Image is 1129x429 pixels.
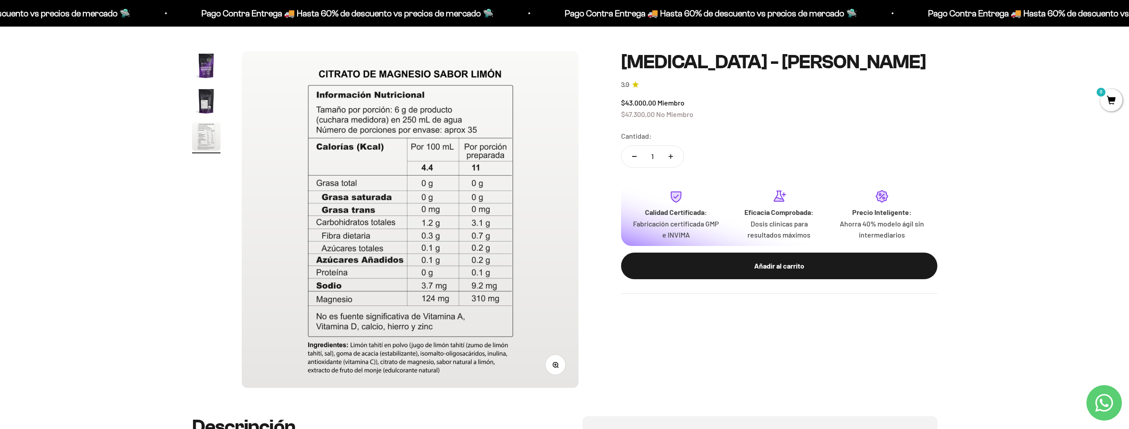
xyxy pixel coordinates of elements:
[744,208,814,216] strong: Eficacia Comprobada:
[242,51,578,388] img: Citrato de Magnesio - Sabor Limón
[658,146,684,167] button: Aumentar cantidad
[621,80,937,90] a: 3.93.9 de 5.0 estrellas
[192,87,220,115] img: Citrato de Magnesio - Sabor Limón
[184,6,476,20] p: Pago Contra Entrega 🚚 Hasta 60% de descuento vs precios de mercado 🛸
[1100,96,1122,106] a: 0
[838,218,926,241] p: Ahorra 40% modelo ágil sin intermediarios
[735,218,823,241] p: Dosis clínicas para resultados máximos
[1096,87,1106,97] mark: 0
[621,130,652,142] label: Cantidad:
[621,98,656,107] span: $43.000,00
[192,87,220,118] button: Ir al artículo 2
[852,208,912,216] strong: Precio Inteligente:
[632,218,720,241] p: Fabricación certificada GMP e INVIMA
[621,253,937,279] button: Añadir al carrito
[657,98,684,107] span: Miembro
[656,110,693,118] span: No Miembro
[621,110,655,118] span: $47.300,00
[639,260,920,272] div: Añadir al carrito
[621,80,629,90] span: 3.9
[192,51,220,82] button: Ir al artículo 1
[622,146,647,167] button: Reducir cantidad
[192,122,220,153] button: Ir al artículo 3
[192,51,220,80] img: Citrato de Magnesio - Sabor Limón
[621,51,937,73] h1: [MEDICAL_DATA] - [PERSON_NAME]
[547,6,839,20] p: Pago Contra Entrega 🚚 Hasta 60% de descuento vs precios de mercado 🛸
[192,122,220,151] img: Citrato de Magnesio - Sabor Limón
[645,208,707,216] strong: Calidad Certificada:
